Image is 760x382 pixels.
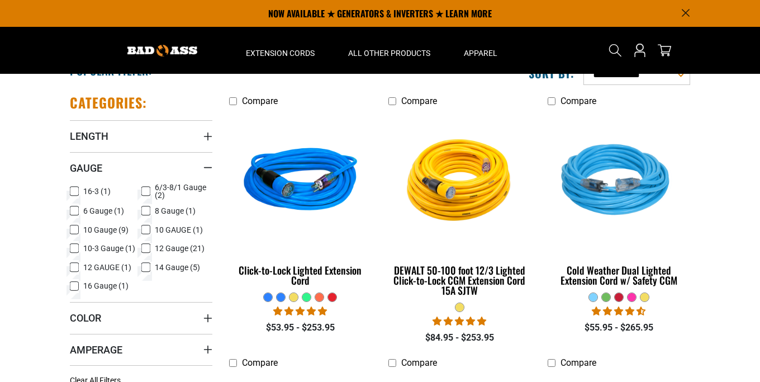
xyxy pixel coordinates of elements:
img: Light Blue [548,117,689,246]
span: 12 Gauge (21) [155,244,205,252]
h2: Popular Filter: [70,63,152,78]
span: 8 Gauge (1) [155,207,196,215]
span: All Other Products [348,48,430,58]
span: Compare [560,96,596,106]
span: Gauge [70,162,102,175]
a: DEWALT 50-100 foot 12/3 Lighted Click-to-Lock CGM Extension Cord 15A SJTW [388,112,531,302]
span: 4.87 stars [273,306,327,317]
summary: All Other Products [331,27,447,74]
div: $53.95 - $253.95 [229,321,372,334]
span: 16 Gauge (1) [83,282,129,290]
span: Color [70,312,101,324]
span: Apparel [464,48,497,58]
summary: Amperage [70,334,212,365]
div: DEWALT 50-100 foot 12/3 Lighted Click-to-Lock CGM Extension Cord 15A SJTW [388,265,531,295]
h2: Categories: [70,94,147,111]
span: 6/3-8/1 Gauge (2) [155,183,208,199]
label: Sort by: [529,66,574,81]
span: 4.84 stars [433,316,486,327]
span: 14 Gauge (5) [155,263,200,271]
span: 4.62 stars [592,306,645,317]
span: Extension Cords [246,48,315,58]
div: Click-to-Lock Lighted Extension Cord [229,265,372,285]
img: Bad Ass Extension Cords [127,45,197,56]
a: blue Click-to-Lock Lighted Extension Cord [229,112,372,292]
a: Light Blue Cold Weather Dual Lighted Extension Cord w/ Safety CGM [548,112,690,292]
summary: Gauge [70,152,212,183]
span: 12 GAUGE (1) [83,263,131,271]
span: 6 Gauge (1) [83,207,124,215]
div: Cold Weather Dual Lighted Extension Cord w/ Safety CGM [548,265,690,285]
span: Compare [401,96,437,106]
span: 10 Gauge (9) [83,226,129,234]
span: Compare [401,357,437,368]
span: Length [70,130,108,143]
span: Compare [242,96,278,106]
summary: Extension Cords [229,27,331,74]
span: Compare [560,357,596,368]
img: blue [230,117,371,246]
span: 10 GAUGE (1) [155,226,203,234]
span: Amperage [70,343,122,356]
div: $84.95 - $253.95 [388,331,531,345]
summary: Search [606,41,624,59]
summary: Apparel [447,27,514,74]
summary: Length [70,120,212,152]
span: Compare [242,357,278,368]
summary: Color [70,302,212,333]
div: $55.95 - $265.95 [548,321,690,334]
span: 16-3 (1) [83,187,111,195]
span: 10-3 Gauge (1) [83,244,135,252]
